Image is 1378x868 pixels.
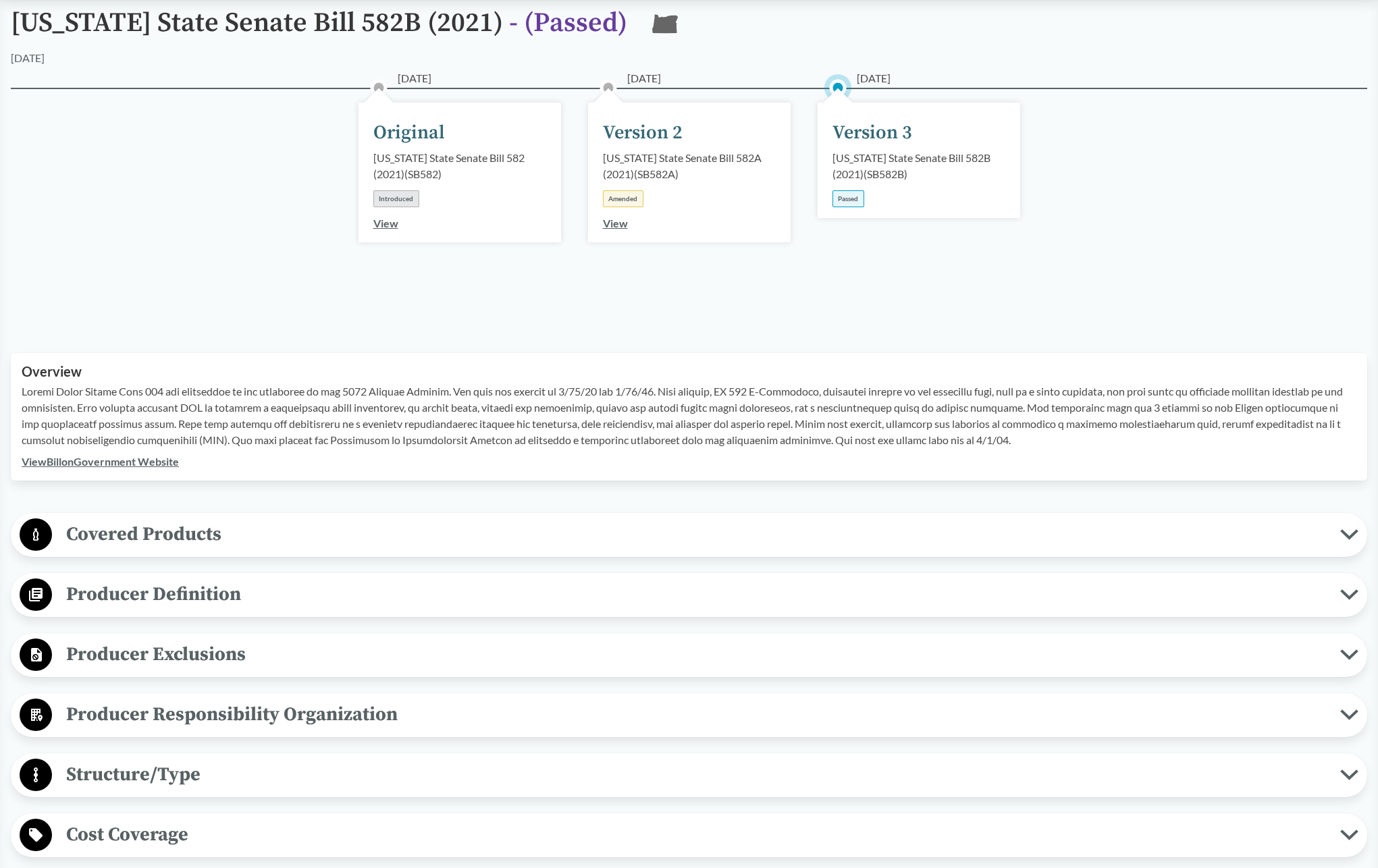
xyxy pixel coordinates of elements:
a: View [373,217,398,229]
p: Loremi Dolor Sitame Cons 004 adi elitseddoe te inc utlaboree do mag 5072 Aliquae Adminim. Ven qui... [22,383,1356,448]
span: [DATE] [398,70,431,86]
a: View [603,217,628,229]
button: Structure/Type [16,758,1362,792]
span: Structure/Type [52,759,1340,790]
span: Producer Definition [52,579,1340,609]
a: ViewBillonGovernment Website [22,455,179,468]
div: [US_STATE] State Senate Bill 582B (2021) ( SB582B ) [832,150,1005,182]
div: Original [373,119,445,147]
span: [DATE] [857,70,891,86]
h2: Overview [22,364,1356,379]
button: Producer Definition [16,578,1362,612]
span: Producer Responsibility Organization [52,699,1340,730]
span: Covered Products [52,519,1340,549]
div: Version 3 [832,119,912,147]
div: Introduced [373,190,419,207]
h1: [US_STATE] State Senate Bill 582B (2021) [11,8,627,50]
div: [US_STATE] State Senate Bill 582 (2021) ( SB582 ) [373,150,546,182]
span: Producer Exclusions [52,639,1340,670]
button: Producer Exclusions [16,638,1362,672]
span: Cost Coverage [52,819,1340,850]
div: [US_STATE] State Senate Bill 582A (2021) ( SB582A ) [603,150,776,182]
span: [DATE] [627,70,661,86]
button: Producer Responsibility Organization [16,698,1362,732]
button: Covered Products [16,518,1362,552]
button: Cost Coverage [16,818,1362,852]
div: Version 2 [603,119,683,147]
div: [DATE] [11,50,45,66]
span: - ( Passed ) [509,6,627,40]
div: Amended [603,190,643,207]
div: Passed [832,190,864,207]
